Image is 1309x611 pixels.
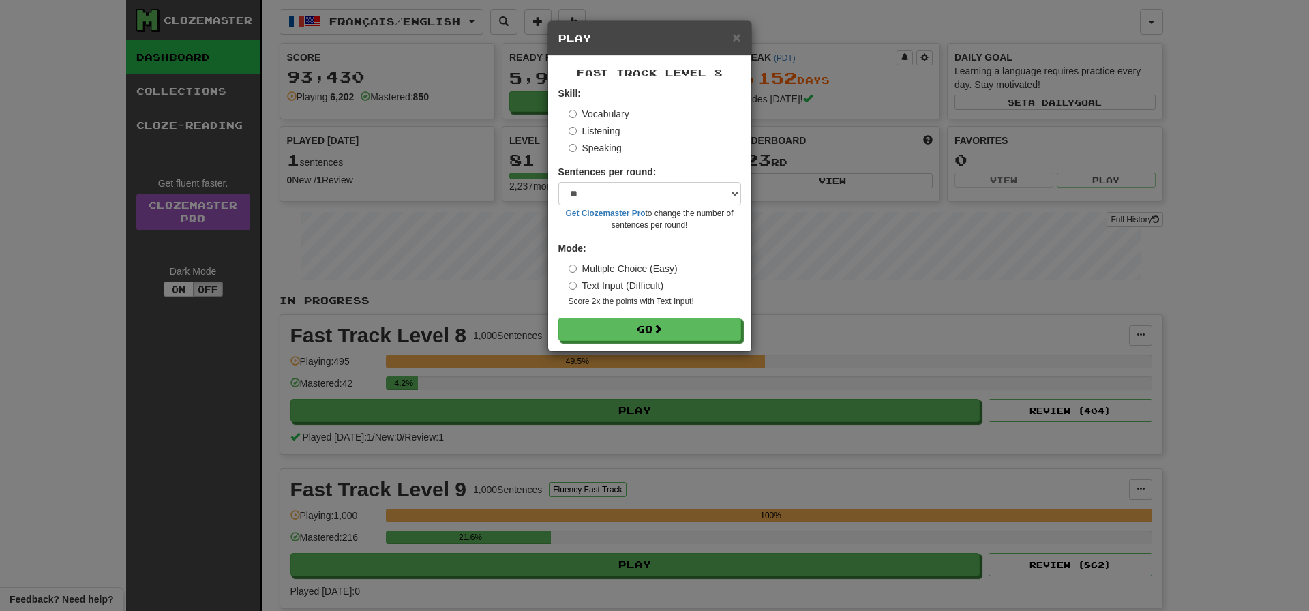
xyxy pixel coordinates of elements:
input: Speaking [569,144,577,152]
a: Get Clozemaster Pro [566,209,646,218]
h5: Play [558,31,741,45]
input: Multiple Choice (Easy) [569,265,577,273]
button: Close [732,30,740,44]
input: Text Input (Difficult) [569,282,577,290]
button: Go [558,318,741,341]
strong: Skill: [558,88,581,99]
span: × [732,29,740,45]
label: Listening [569,124,620,138]
span: Fast Track Level 8 [577,67,723,78]
strong: Mode: [558,243,586,254]
label: Text Input (Difficult) [569,279,664,293]
small: to change the number of sentences per round! [558,208,741,231]
label: Sentences per round: [558,165,657,179]
input: Listening [569,127,577,135]
label: Speaking [569,141,622,155]
label: Vocabulary [569,107,629,121]
label: Multiple Choice (Easy) [569,262,678,275]
small: Score 2x the points with Text Input ! [569,296,741,308]
input: Vocabulary [569,110,577,118]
